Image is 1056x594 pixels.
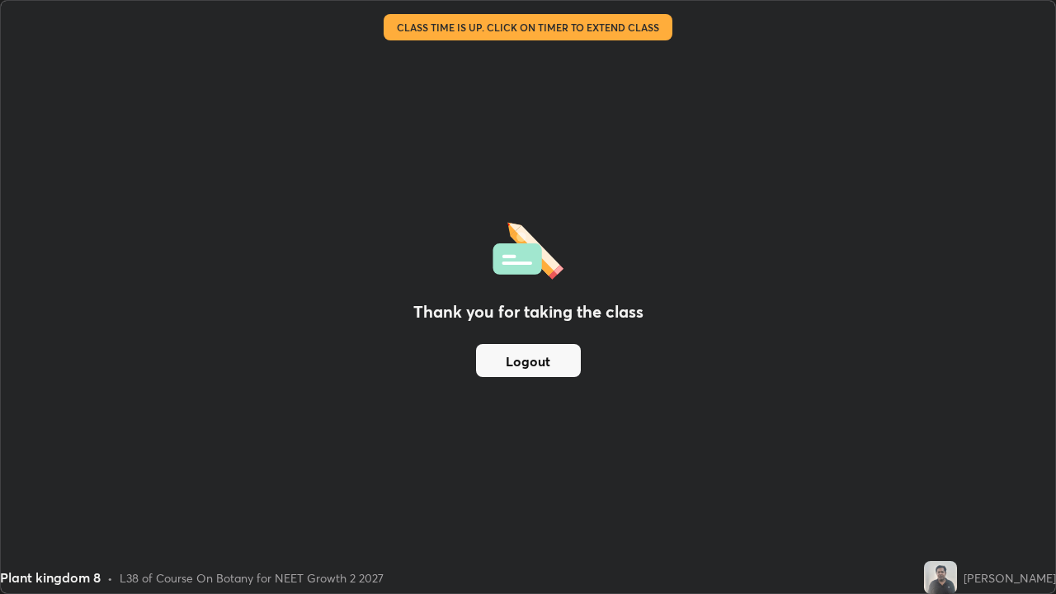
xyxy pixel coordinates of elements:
[476,344,581,377] button: Logout
[924,561,957,594] img: 7056fc0cb03b4b159e31ab37dd4bfa12.jpg
[493,217,563,280] img: offlineFeedback.1438e8b3.svg
[964,569,1056,587] div: [PERSON_NAME]
[120,569,384,587] div: L38 of Course On Botany for NEET Growth 2 2027
[107,569,113,587] div: •
[413,299,643,324] h2: Thank you for taking the class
